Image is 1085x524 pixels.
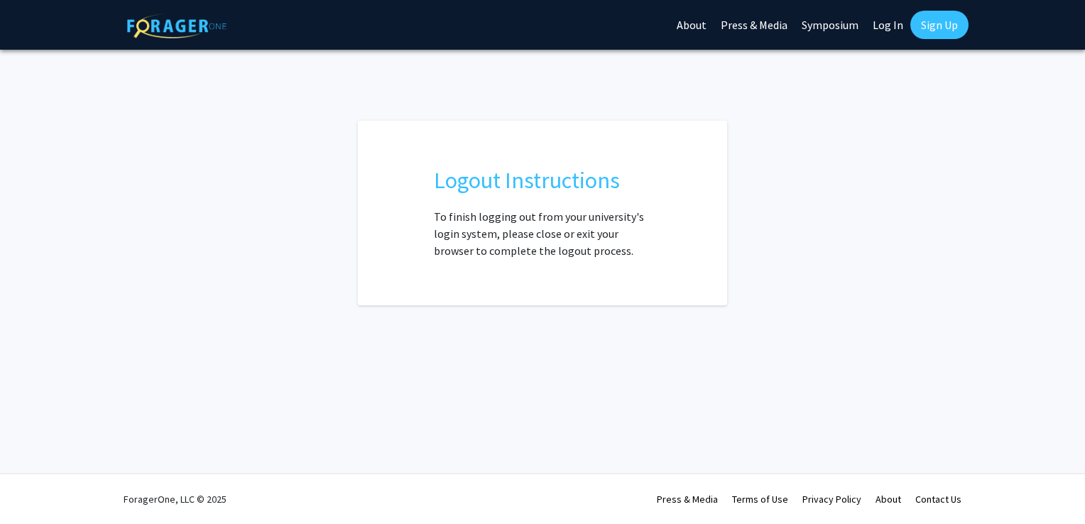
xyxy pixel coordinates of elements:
[802,493,861,506] a: Privacy Policy
[915,493,961,506] a: Contact Us
[910,11,969,39] a: Sign Up
[732,493,788,506] a: Terms of Use
[657,493,718,506] a: Press & Media
[434,208,652,259] p: To finish logging out from your university's login system, please close or exit your browser to c...
[127,13,227,38] img: ForagerOne Logo
[876,493,901,506] a: About
[124,474,227,524] div: ForagerOne, LLC © 2025
[434,167,652,194] h2: Logout Instructions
